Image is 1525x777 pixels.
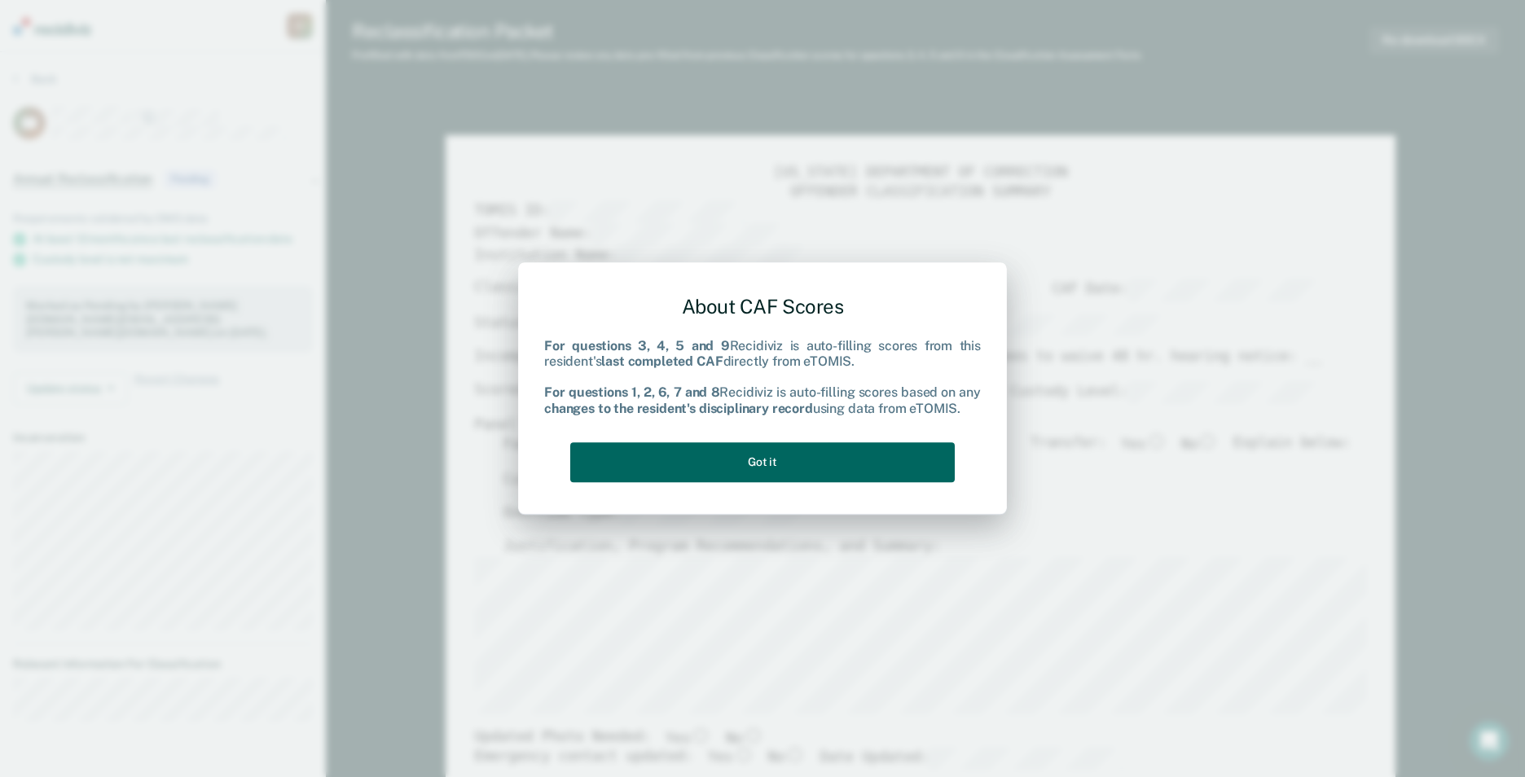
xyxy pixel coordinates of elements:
div: Recidiviz is auto-filling scores from this resident's directly from eTOMIS. Recidiviz is auto-fil... [544,338,981,416]
b: For questions 3, 4, 5 and 9 [544,338,730,353]
b: changes to the resident's disciplinary record [544,401,813,416]
b: For questions 1, 2, 6, 7 and 8 [544,385,719,401]
button: Got it [570,442,955,482]
b: last completed CAF [601,353,723,369]
div: About CAF Scores [544,282,981,331]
